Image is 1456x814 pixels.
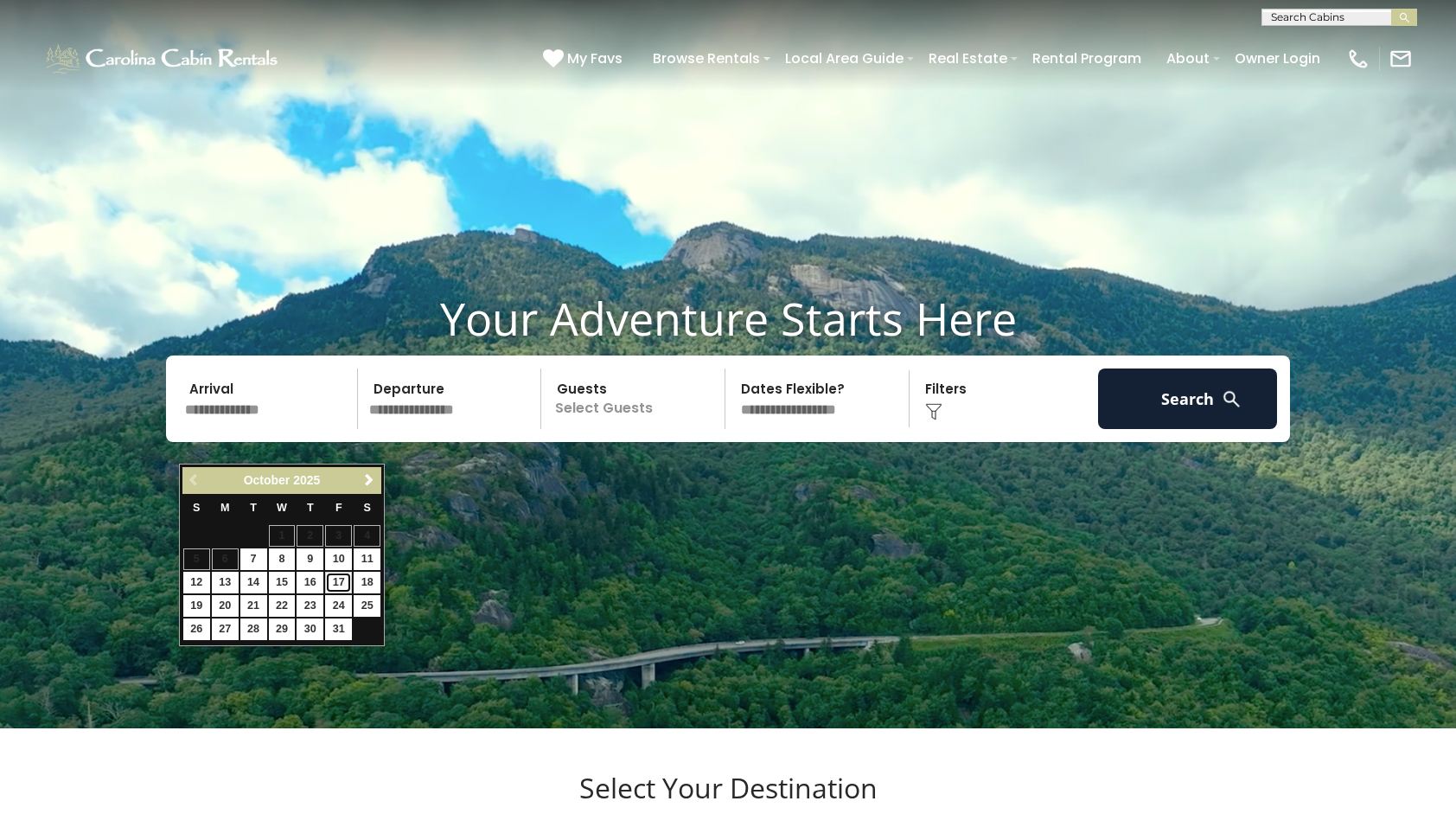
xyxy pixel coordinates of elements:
a: 26 [183,619,210,640]
a: 10 [325,548,352,570]
a: 17 [325,572,352,593]
a: 24 [325,595,352,617]
a: Real Estate [920,43,1016,74]
span: Next [362,473,376,487]
span: Wednesday [277,502,287,514]
a: 28 [240,619,267,640]
img: phone-regular-white.png [1346,47,1370,71]
span: Saturday [364,502,371,514]
a: 23 [297,595,323,617]
a: 22 [269,595,296,617]
button: Search [1098,369,1277,429]
a: 21 [240,595,267,617]
a: 16 [297,572,323,593]
a: 19 [183,595,210,617]
span: Thursday [307,502,314,514]
a: Rental Program [1024,43,1150,74]
a: 29 [269,619,296,640]
a: 11 [354,548,380,570]
a: Owner Login [1226,43,1329,74]
a: 9 [297,548,323,570]
span: Sunday [193,502,200,514]
h1: Your Adventure Starts Here [13,292,1443,345]
span: Tuesday [250,502,257,514]
a: 25 [354,595,380,617]
img: filter--v1.png [925,403,942,420]
a: 31 [325,619,352,640]
span: My Favs [567,48,623,69]
a: Browse Rentals [644,43,769,74]
a: My Favs [543,48,627,70]
img: White-1-1-2.png [43,42,283,76]
a: 27 [212,619,239,640]
a: 13 [212,572,239,593]
a: 20 [212,595,239,617]
img: mail-regular-white.png [1389,47,1413,71]
img: search-regular-white.png [1221,388,1242,410]
span: Monday [220,502,230,514]
a: 12 [183,572,210,593]
span: October [244,473,291,487]
a: 30 [297,619,323,640]
a: Next [358,470,380,491]
a: 7 [240,548,267,570]
a: 8 [269,548,296,570]
a: 18 [354,572,380,593]
a: 14 [240,572,267,593]
span: 2025 [293,473,320,487]
a: About [1158,43,1218,74]
span: Friday [335,502,342,514]
a: 15 [269,572,296,593]
p: Select Guests [546,369,725,429]
a: Local Area Guide [776,43,912,74]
